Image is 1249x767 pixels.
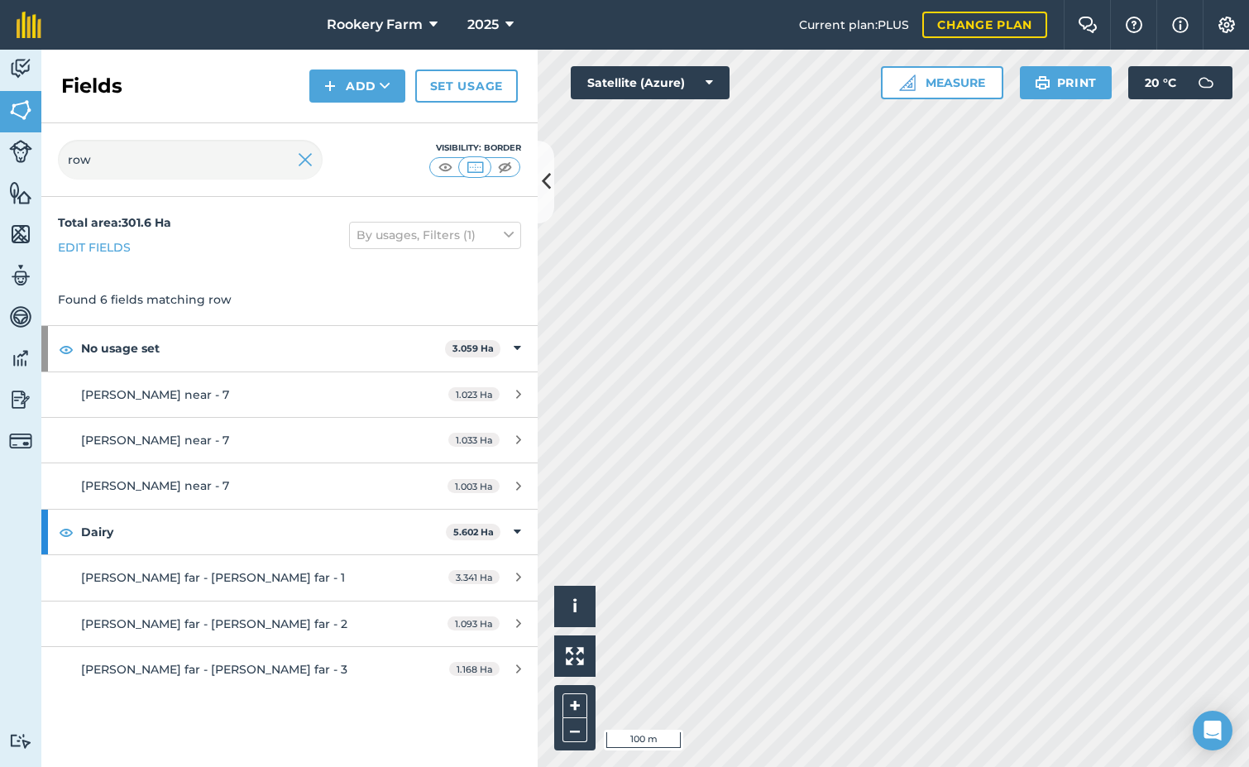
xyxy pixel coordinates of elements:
[562,718,587,742] button: –
[571,66,730,99] button: Satellite (Azure)
[1020,66,1113,99] button: Print
[9,140,32,163] img: svg+xml;base64,PD94bWwgdmVyc2lvbj0iMS4wIiBlbmNvZGluZz0idXRmLTgiPz4KPCEtLSBHZW5lcmF0b3I6IEFkb2JlIE...
[9,733,32,749] img: svg+xml;base64,PD94bWwgdmVyc2lvbj0iMS4wIiBlbmNvZGluZz0idXRmLTgiPz4KPCEtLSBHZW5lcmF0b3I6IEFkb2JlIE...
[81,616,347,631] span: [PERSON_NAME] far - [PERSON_NAME] far - 2
[298,150,313,170] img: svg+xml;base64,PHN2ZyB4bWxucz0iaHR0cDovL3d3dy53My5vcmcvMjAwMC9zdmciIHdpZHRoPSIyMiIgaGVpZ2h0PSIzMC...
[899,74,916,91] img: Ruler icon
[41,510,538,554] div: Dairy5.602 Ha
[415,70,518,103] a: Set usage
[1189,66,1223,99] img: svg+xml;base64,PD94bWwgdmVyc2lvbj0iMS4wIiBlbmNvZGluZz0idXRmLTgiPz4KPCEtLSBHZW5lcmF0b3I6IEFkb2JlIE...
[449,662,500,676] span: 1.168 Ha
[41,602,538,646] a: [PERSON_NAME] far - [PERSON_NAME] far - 21.093 Ha
[41,372,538,417] a: [PERSON_NAME] near - 71.023 Ha
[9,429,32,453] img: svg+xml;base64,PD94bWwgdmVyc2lvbj0iMS4wIiBlbmNvZGluZz0idXRmLTgiPz4KPCEtLSBHZW5lcmF0b3I6IEFkb2JlIE...
[81,510,446,554] strong: Dairy
[799,16,909,34] span: Current plan : PLUS
[448,433,500,447] span: 1.033 Ha
[41,647,538,692] a: [PERSON_NAME] far - [PERSON_NAME] far - 31.168 Ha
[59,339,74,359] img: svg+xml;base64,PHN2ZyB4bWxucz0iaHR0cDovL3d3dy53My5vcmcvMjAwMC9zdmciIHdpZHRoPSIxOCIgaGVpZ2h0PSIyNC...
[1128,66,1232,99] button: 20 °C
[9,98,32,122] img: svg+xml;base64,PHN2ZyB4bWxucz0iaHR0cDovL3d3dy53My5vcmcvMjAwMC9zdmciIHdpZHRoPSI1NiIgaGVpZ2h0PSI2MC...
[452,343,494,354] strong: 3.059 Ha
[81,326,445,371] strong: No usage set
[465,159,486,175] img: svg+xml;base64,PHN2ZyB4bWxucz0iaHR0cDovL3d3dy53My5vcmcvMjAwMC9zdmciIHdpZHRoPSI1MCIgaGVpZ2h0PSI0MC...
[41,555,538,600] a: [PERSON_NAME] far - [PERSON_NAME] far - 13.341 Ha
[9,387,32,412] img: svg+xml;base64,PD94bWwgdmVyc2lvbj0iMS4wIiBlbmNvZGluZz0idXRmLTgiPz4KPCEtLSBHZW5lcmF0b3I6IEFkb2JlIE...
[81,570,345,585] span: [PERSON_NAME] far - [PERSON_NAME] far - 1
[1193,711,1232,750] div: Open Intercom Messenger
[9,304,32,329] img: svg+xml;base64,PD94bWwgdmVyc2lvbj0iMS4wIiBlbmNvZGluZz0idXRmLTgiPz4KPCEtLSBHZW5lcmF0b3I6IEFkb2JlIE...
[495,159,515,175] img: svg+xml;base64,PHN2ZyB4bWxucz0iaHR0cDovL3d3dy53My5vcmcvMjAwMC9zdmciIHdpZHRoPSI1MCIgaGVpZ2h0PSI0MC...
[9,263,32,288] img: svg+xml;base64,PD94bWwgdmVyc2lvbj0iMS4wIiBlbmNvZGluZz0idXRmLTgiPz4KPCEtLSBHZW5lcmF0b3I6IEFkb2JlIE...
[9,180,32,205] img: svg+xml;base64,PHN2ZyB4bWxucz0iaHR0cDovL3d3dy53My5vcmcvMjAwMC9zdmciIHdpZHRoPSI1NiIgaGVpZ2h0PSI2MC...
[41,463,538,508] a: [PERSON_NAME] near - 71.003 Ha
[881,66,1003,99] button: Measure
[428,141,521,155] div: Visibility: Border
[309,70,405,103] button: Add
[17,12,41,38] img: fieldmargin Logo
[41,274,538,325] div: Found 6 fields matching row
[58,238,131,256] a: Edit fields
[448,387,500,401] span: 1.023 Ha
[566,647,584,665] img: Four arrows, one pointing top left, one top right, one bottom right and the last bottom left
[1172,15,1189,35] img: svg+xml;base64,PHN2ZyB4bWxucz0iaHR0cDovL3d3dy53My5vcmcvMjAwMC9zdmciIHdpZHRoPSIxNyIgaGVpZ2h0PSIxNy...
[554,586,596,627] button: i
[447,479,500,493] span: 1.003 Ha
[572,596,577,616] span: i
[41,418,538,463] a: [PERSON_NAME] near - 71.033 Ha
[1145,66,1176,99] span: 20 ° C
[58,215,171,230] strong: Total area : 301.6 Ha
[1035,73,1050,93] img: svg+xml;base64,PHN2ZyB4bWxucz0iaHR0cDovL3d3dy53My5vcmcvMjAwMC9zdmciIHdpZHRoPSIxOSIgaGVpZ2h0PSIyNC...
[327,15,423,35] span: Rookery Farm
[349,222,521,248] button: By usages, Filters (1)
[1124,17,1144,33] img: A question mark icon
[81,662,347,677] span: [PERSON_NAME] far - [PERSON_NAME] far - 3
[324,76,336,96] img: svg+xml;base64,PHN2ZyB4bWxucz0iaHR0cDovL3d3dy53My5vcmcvMjAwMC9zdmciIHdpZHRoPSIxNCIgaGVpZ2h0PSIyNC...
[9,222,32,247] img: svg+xml;base64,PHN2ZyB4bWxucz0iaHR0cDovL3d3dy53My5vcmcvMjAwMC9zdmciIHdpZHRoPSI1NiIgaGVpZ2h0PSI2MC...
[9,56,32,81] img: svg+xml;base64,PD94bWwgdmVyc2lvbj0iMS4wIiBlbmNvZGluZz0idXRmLTgiPz4KPCEtLSBHZW5lcmF0b3I6IEFkb2JlIE...
[448,570,500,584] span: 3.341 Ha
[435,159,456,175] img: svg+xml;base64,PHN2ZyB4bWxucz0iaHR0cDovL3d3dy53My5vcmcvMjAwMC9zdmciIHdpZHRoPSI1MCIgaGVpZ2h0PSI0MC...
[61,73,122,99] h2: Fields
[81,478,229,493] span: [PERSON_NAME] near - 7
[467,15,499,35] span: 2025
[453,526,494,538] strong: 5.602 Ha
[1217,17,1237,33] img: A cog icon
[562,693,587,718] button: +
[81,387,229,402] span: [PERSON_NAME] near - 7
[922,12,1047,38] a: Change plan
[41,326,538,371] div: No usage set3.059 Ha
[1078,17,1098,33] img: Two speech bubbles overlapping with the left bubble in the forefront
[81,433,229,448] span: [PERSON_NAME] near - 7
[58,140,323,180] input: Search
[59,522,74,542] img: svg+xml;base64,PHN2ZyB4bWxucz0iaHR0cDovL3d3dy53My5vcmcvMjAwMC9zdmciIHdpZHRoPSIxOCIgaGVpZ2h0PSIyNC...
[9,346,32,371] img: svg+xml;base64,PD94bWwgdmVyc2lvbj0iMS4wIiBlbmNvZGluZz0idXRmLTgiPz4KPCEtLSBHZW5lcmF0b3I6IEFkb2JlIE...
[447,616,500,630] span: 1.093 Ha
